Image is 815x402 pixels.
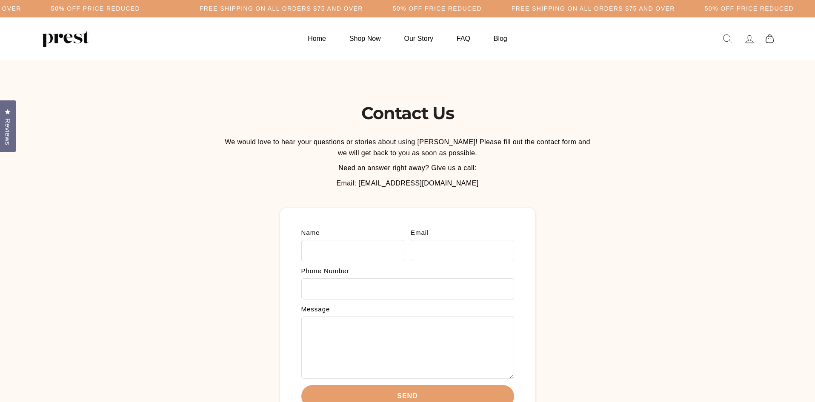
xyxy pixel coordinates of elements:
[297,30,518,47] ul: Primary
[200,5,363,12] h5: Free Shipping on all orders $75 and over
[394,30,444,47] a: Our Story
[393,5,482,12] h5: 50% OFF PRICE REDUCED
[2,118,13,145] span: Reviews
[339,30,392,47] a: Shop Now
[301,229,405,236] label: Name
[411,229,514,236] label: Email
[301,306,514,312] label: Message
[446,30,481,47] a: FAQ
[42,30,89,47] img: PREST ORGANICS
[221,103,595,124] h2: Contact Us
[512,5,675,12] h5: Free Shipping on all orders $75 and over
[225,138,590,157] span: We would love to hear your questions or stories about using [PERSON_NAME]! Please fill out the co...
[705,5,794,12] h5: 50% OFF PRICE REDUCED
[338,164,477,171] span: Need an answer right away? Give us a call:
[297,30,337,47] a: Home
[336,180,478,187] span: Email: [EMAIL_ADDRESS][DOMAIN_NAME]
[301,268,514,274] label: Phone number
[51,5,140,12] h5: 50% OFF PRICE REDUCED
[483,30,518,47] a: Blog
